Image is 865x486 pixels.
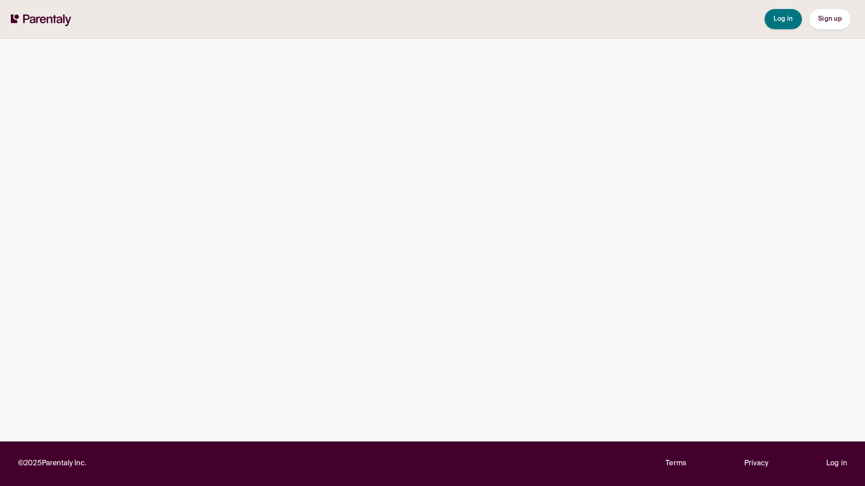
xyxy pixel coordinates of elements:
a: Log in [826,458,847,470]
a: Privacy [744,458,769,470]
button: Log in [765,9,802,29]
a: Terms [665,458,686,470]
span: Log in [774,16,793,22]
span: Sign up [818,16,842,22]
p: © 2025 Parentaly Inc. [18,458,86,470]
button: Sign up [809,9,851,29]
